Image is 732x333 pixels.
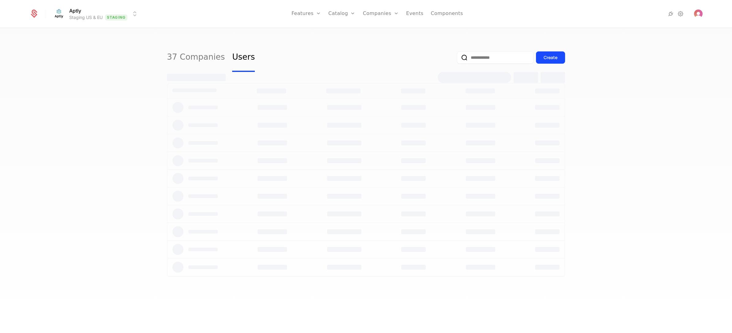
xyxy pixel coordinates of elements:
[677,10,684,17] a: Settings
[69,7,81,14] span: Aptly
[51,6,66,21] img: Aptly
[167,43,225,72] a: 37 Companies
[544,54,557,61] div: Create
[694,9,703,18] img: 's logo
[105,14,127,21] span: Staging
[232,43,255,72] a: Users
[53,7,138,21] button: Select environment
[694,9,703,18] button: Open user button
[536,51,565,64] button: Create
[667,10,674,17] a: Integrations
[69,14,103,21] div: Staging US & EU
